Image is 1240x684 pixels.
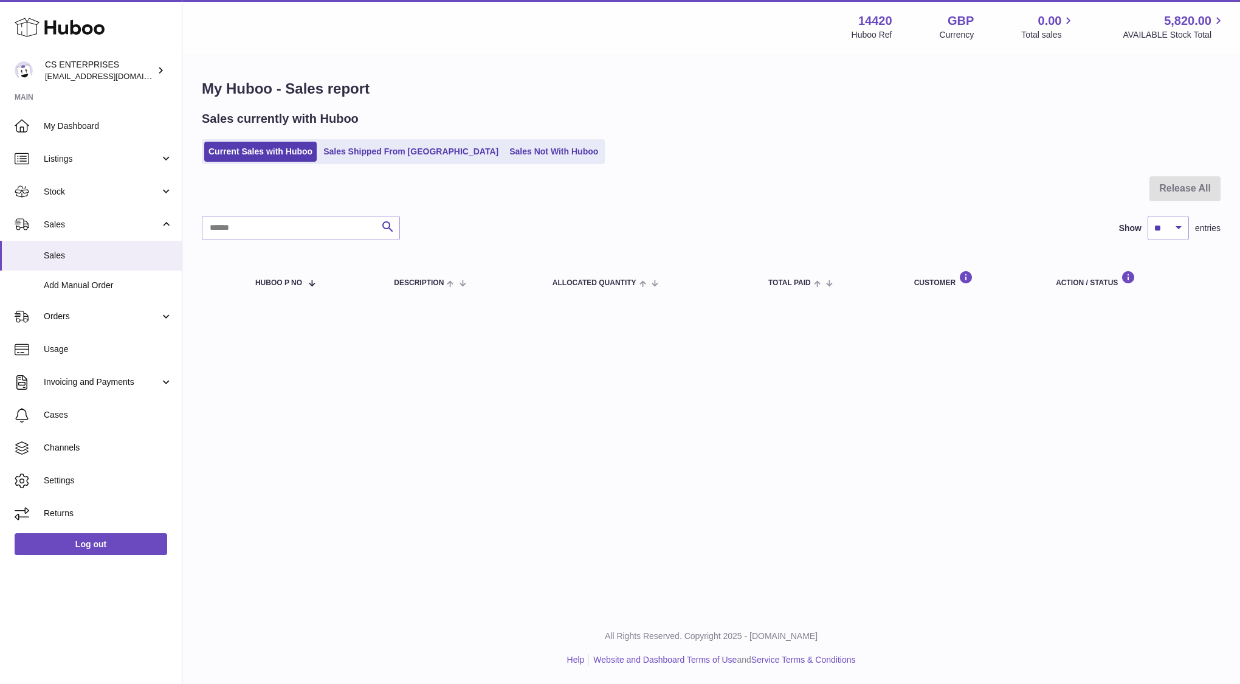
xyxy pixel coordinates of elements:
span: entries [1195,223,1221,234]
span: Stock [44,186,160,198]
span: My Dashboard [44,120,173,132]
div: CS ENTERPRISES [45,59,154,82]
span: Add Manual Order [44,280,173,291]
div: Currency [940,29,974,41]
a: Log out [15,533,167,555]
span: Total sales [1021,29,1075,41]
span: Settings [44,475,173,486]
span: Sales [44,219,160,230]
a: Sales Not With Huboo [505,142,602,162]
li: and [589,654,855,666]
div: Huboo Ref [852,29,892,41]
div: Action / Status [1056,271,1208,287]
span: 5,820.00 [1164,13,1211,29]
span: Invoicing and Payments [44,376,160,388]
h1: My Huboo - Sales report [202,79,1221,98]
span: Usage [44,344,173,355]
span: Listings [44,153,160,165]
span: Description [394,279,444,287]
a: Website and Dashboard Terms of Use [593,655,737,665]
span: Channels [44,442,173,454]
a: Help [567,655,585,665]
a: 0.00 Total sales [1021,13,1075,41]
a: Service Terms & Conditions [751,655,856,665]
span: Orders [44,311,160,322]
span: Huboo P no [255,279,302,287]
label: Show [1119,223,1142,234]
span: AVAILABLE Stock Total [1123,29,1225,41]
span: 0.00 [1038,13,1062,29]
span: ALLOCATED Quantity [553,279,636,287]
div: Customer [914,271,1032,287]
span: Sales [44,250,173,261]
a: Current Sales with Huboo [204,142,317,162]
p: All Rights Reserved. Copyright 2025 - [DOMAIN_NAME] [192,630,1230,642]
strong: 14420 [858,13,892,29]
span: Total paid [768,279,811,287]
a: Sales Shipped From [GEOGRAPHIC_DATA] [319,142,503,162]
h2: Sales currently with Huboo [202,111,359,127]
img: csenterprisesholding@gmail.com [15,61,33,80]
a: 5,820.00 AVAILABLE Stock Total [1123,13,1225,41]
span: [EMAIL_ADDRESS][DOMAIN_NAME] [45,71,179,81]
span: Returns [44,508,173,519]
strong: GBP [948,13,974,29]
span: Cases [44,409,173,421]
